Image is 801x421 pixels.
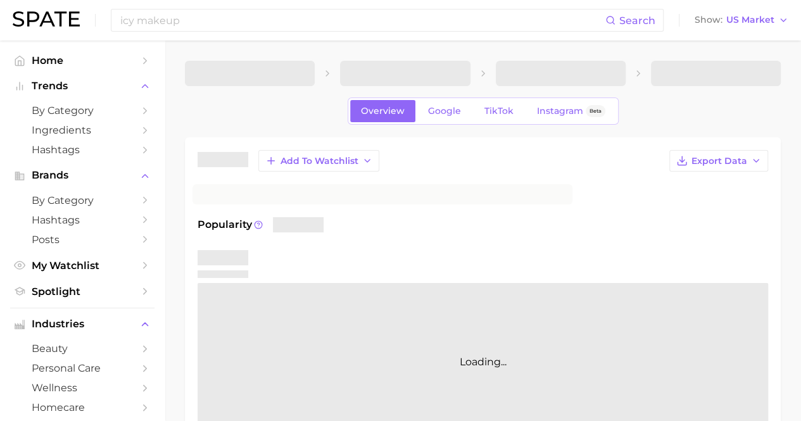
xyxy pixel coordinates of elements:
[10,358,155,378] a: personal care
[350,100,415,122] a: Overview
[619,15,655,27] span: Search
[10,140,155,160] a: Hashtags
[32,401,133,413] span: homecare
[537,106,583,116] span: Instagram
[417,100,472,122] a: Google
[281,156,358,167] span: Add to Watchlist
[198,217,252,232] span: Popularity
[10,230,155,249] a: Posts
[32,194,133,206] span: by Category
[32,318,133,330] span: Industries
[10,101,155,120] a: by Category
[10,120,155,140] a: Ingredients
[526,100,616,122] a: InstagramBeta
[695,16,722,23] span: Show
[10,77,155,96] button: Trends
[32,286,133,298] span: Spotlight
[32,214,133,226] span: Hashtags
[361,106,405,116] span: Overview
[10,398,155,417] a: homecare
[32,342,133,355] span: beauty
[10,166,155,185] button: Brands
[484,106,514,116] span: TikTok
[669,150,768,172] button: Export Data
[32,80,133,92] span: Trends
[691,156,747,167] span: Export Data
[10,339,155,358] a: beauty
[32,170,133,181] span: Brands
[590,106,602,116] span: Beta
[474,100,524,122] a: TikTok
[32,260,133,272] span: My Watchlist
[32,362,133,374] span: personal care
[10,378,155,398] a: wellness
[32,234,133,246] span: Posts
[119,9,605,31] input: Search here for a brand, industry, or ingredient
[258,150,379,172] button: Add to Watchlist
[726,16,774,23] span: US Market
[32,54,133,66] span: Home
[428,106,461,116] span: Google
[691,12,792,28] button: ShowUS Market
[32,144,133,156] span: Hashtags
[32,382,133,394] span: wellness
[32,104,133,116] span: by Category
[10,51,155,70] a: Home
[32,124,133,136] span: Ingredients
[10,256,155,275] a: My Watchlist
[10,282,155,301] a: Spotlight
[13,11,80,27] img: SPATE
[10,315,155,334] button: Industries
[10,191,155,210] a: by Category
[10,210,155,230] a: Hashtags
